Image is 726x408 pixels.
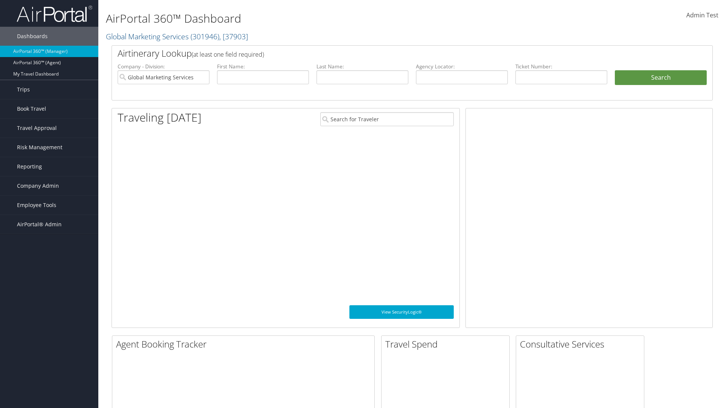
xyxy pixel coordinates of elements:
[17,99,46,118] span: Book Travel
[17,27,48,46] span: Dashboards
[17,215,62,234] span: AirPortal® Admin
[116,338,374,351] h2: Agent Booking Tracker
[17,80,30,99] span: Trips
[515,63,607,70] label: Ticket Number:
[385,338,509,351] h2: Travel Spend
[17,176,59,195] span: Company Admin
[17,138,62,157] span: Risk Management
[217,63,309,70] label: First Name:
[686,4,718,27] a: Admin Test
[686,11,718,19] span: Admin Test
[106,31,248,42] a: Global Marketing Services
[118,47,657,60] h2: Airtinerary Lookup
[106,11,514,26] h1: AirPortal 360™ Dashboard
[219,31,248,42] span: , [ 37903 ]
[17,5,92,23] img: airportal-logo.png
[320,112,454,126] input: Search for Traveler
[416,63,508,70] label: Agency Locator:
[316,63,408,70] label: Last Name:
[520,338,644,351] h2: Consultative Services
[191,31,219,42] span: ( 301946 )
[17,119,57,138] span: Travel Approval
[192,50,264,59] span: (at least one field required)
[349,305,454,319] a: View SecurityLogic®
[615,70,707,85] button: Search
[118,63,209,70] label: Company - Division:
[118,110,202,125] h1: Traveling [DATE]
[17,157,42,176] span: Reporting
[17,196,56,215] span: Employee Tools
